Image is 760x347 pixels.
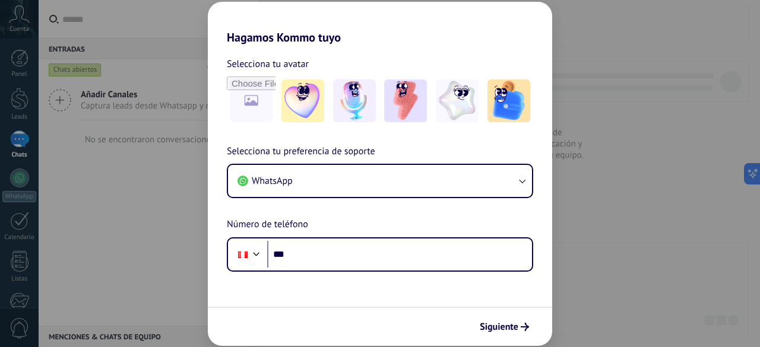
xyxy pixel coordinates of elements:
img: -3.jpeg [384,79,427,122]
div: Peru: + 51 [232,242,254,267]
button: Siguiente [474,317,534,337]
span: Número de teléfono [227,217,308,233]
img: -5.jpeg [487,79,530,122]
h2: Hagamos Kommo tuyo [208,2,552,44]
img: -4.jpeg [436,79,479,122]
span: Selecciona tu preferencia de soporte [227,144,375,160]
button: WhatsApp [228,165,532,197]
span: Selecciona tu avatar [227,56,309,72]
span: WhatsApp [252,175,293,187]
img: -1.jpeg [281,79,324,122]
img: -2.jpeg [333,79,376,122]
span: Siguiente [480,323,518,331]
